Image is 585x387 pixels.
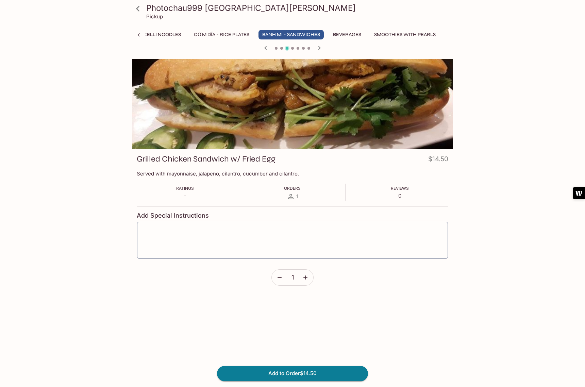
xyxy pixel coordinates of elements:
[391,192,409,199] p: 0
[109,30,185,39] button: BÚN - Vermicelli Noodles
[284,186,301,191] span: Orders
[146,13,163,20] p: Pickup
[137,170,448,177] p: Served with mayonnaise, jalapeno, cilantro, cucumber and cilantro.
[391,186,409,191] span: Reviews
[176,186,194,191] span: Ratings
[137,212,448,219] h4: Add Special Instructions
[217,366,368,381] button: Add to Order$14.50
[370,30,439,39] button: Smoothies with Pearls
[428,154,448,167] h4: $14.50
[176,192,194,199] p: -
[329,30,365,39] button: Beverages
[190,30,253,39] button: CƠM DĨA - Rice Plates
[132,59,453,149] div: Grilled Chicken Sandwich w/ Fried Egg
[146,3,450,13] h3: Photochau999 [GEOGRAPHIC_DATA][PERSON_NAME]
[291,274,294,281] span: 1
[296,193,298,200] span: 1
[258,30,324,39] button: Banh Mi - Sandwiches
[137,154,275,164] h3: Grilled Chicken Sandwich w/ Fried Egg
